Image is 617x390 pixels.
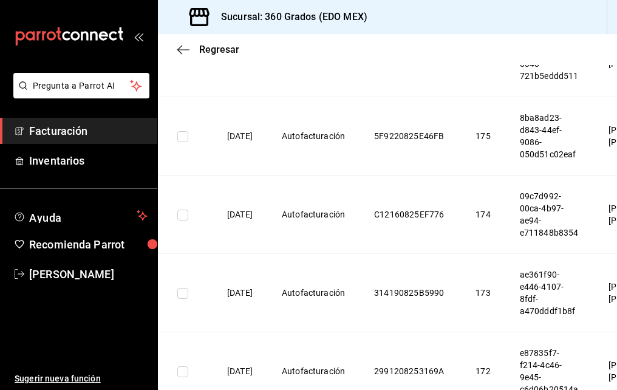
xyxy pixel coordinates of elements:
th: 175 [461,97,505,176]
th: ae361f90-e446-4107-8fdf-a470dddf1b8f [505,254,594,332]
th: C12160825EF776 [360,176,461,254]
span: Pregunta a Parrot AI [33,80,131,92]
th: Autofacturación [267,97,360,176]
span: Ayuda [29,208,132,223]
th: 09c7d992-00ca-4b97-ae94-e711848b8354 [505,176,594,254]
button: Pregunta a Parrot AI [13,73,149,98]
th: [DATE] [213,97,267,176]
h3: Sucursal: 360 Grados (EDO MEX) [211,10,367,24]
span: Sugerir nueva función [15,372,148,385]
th: 5F9220825E46FB [360,97,461,176]
th: [DATE] [213,254,267,332]
span: Recomienda Parrot [29,236,148,253]
th: 314190825B5990 [360,254,461,332]
th: Autofacturación [267,254,360,332]
th: 173 [461,254,505,332]
button: Regresar [177,44,239,55]
span: Regresar [199,44,239,55]
a: Pregunta a Parrot AI [9,88,149,101]
span: [PERSON_NAME] [29,266,148,282]
span: Facturación [29,123,148,139]
th: 8ba8ad23-d843-44ef-9086-050d51c02eaf [505,97,594,176]
th: 174 [461,176,505,254]
button: open_drawer_menu [134,32,143,41]
th: Autofacturación [267,176,360,254]
th: [DATE] [213,176,267,254]
span: Inventarios [29,152,148,169]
